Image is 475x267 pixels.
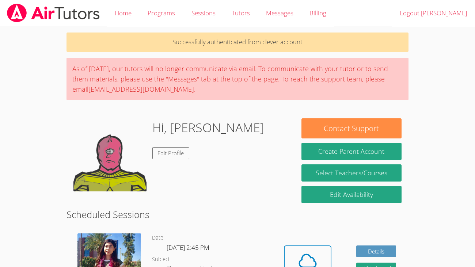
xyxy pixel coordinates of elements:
[301,186,402,203] a: Edit Availability
[66,33,408,52] p: Successfully authenticated from clever account
[301,164,402,182] a: Select Teachers/Courses
[152,233,163,243] dt: Date
[152,147,190,159] a: Edit Profile
[356,245,396,258] a: Details
[66,207,408,221] h2: Scheduled Sessions
[301,118,402,138] button: Contact Support
[167,243,209,252] span: [DATE] 2:45 PM
[301,143,402,160] button: Create Parent Account
[73,118,147,191] img: default.png
[266,9,293,17] span: Messages
[66,58,408,100] div: As of [DATE], our tutors will no longer communicate via email. To communicate with your tutor or ...
[6,4,100,22] img: airtutors_banner-c4298cdbf04f3fff15de1276eac7730deb9818008684d7c2e4769d2f7ddbe033.png
[152,255,170,264] dt: Subject
[152,118,264,137] h1: Hi, [PERSON_NAME]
